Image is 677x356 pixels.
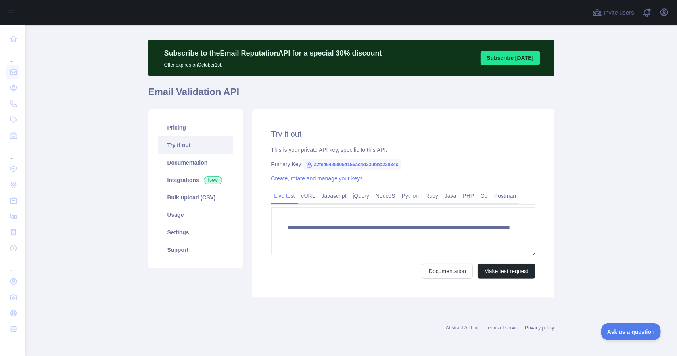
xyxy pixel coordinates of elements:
[303,159,402,170] span: a2fe464258054156ac4d230bba22834c
[591,6,636,19] button: Invite users
[158,241,233,258] a: Support
[481,51,540,65] button: Subscribe [DATE]
[399,189,422,202] a: Python
[422,264,473,279] a: Documentation
[158,119,233,136] a: Pricing
[478,264,535,279] button: Make test request
[164,48,382,59] p: Subscribe to the Email Reputation API for a special 30 % discount
[204,176,222,184] span: New
[271,175,363,182] a: Create, rotate and manage your keys
[601,323,661,340] iframe: Toggle Customer Support
[372,189,399,202] a: NodeJS
[477,189,491,202] a: Go
[604,8,634,17] span: Invite users
[158,154,233,171] a: Documentation
[271,146,535,154] div: This is your private API key, specific to this API.
[350,189,372,202] a: jQuery
[158,189,233,206] a: Bulk upload (CSV)
[148,86,554,105] h1: Email Validation API
[298,189,318,202] a: cURL
[158,171,233,189] a: Integrations New
[158,206,233,224] a: Usage
[318,189,350,202] a: Javascript
[271,160,535,168] div: Primary Key:
[6,257,19,273] div: ...
[6,144,19,160] div: ...
[525,325,554,331] a: Privacy policy
[158,136,233,154] a: Try it out
[6,48,19,63] div: ...
[441,189,460,202] a: Java
[446,325,481,331] a: Abstract API Inc.
[460,189,478,202] a: PHP
[158,224,233,241] a: Settings
[164,59,382,68] p: Offer expires on October 1st.
[491,189,519,202] a: Postman
[271,189,298,202] a: Live test
[486,325,520,331] a: Terms of service
[271,128,535,140] h2: Try it out
[422,189,441,202] a: Ruby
